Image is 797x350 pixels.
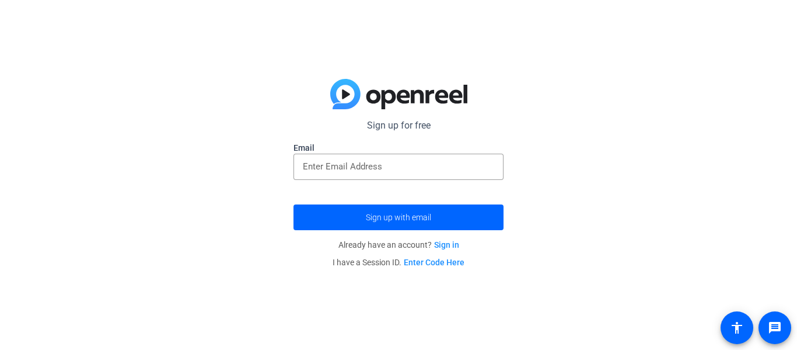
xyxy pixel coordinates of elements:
input: Enter Email Address [303,160,494,174]
span: I have a Session ID. [333,258,464,267]
p: Sign up for free [293,119,504,133]
mat-icon: accessibility [730,321,744,335]
span: Already have an account? [338,240,459,249]
button: Sign up with email [293,205,504,230]
a: Sign in [434,240,459,249]
a: Enter Code Here [404,258,464,267]
img: blue-gradient.svg [330,79,467,109]
label: Email [293,142,504,154]
mat-icon: message [768,321,782,335]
